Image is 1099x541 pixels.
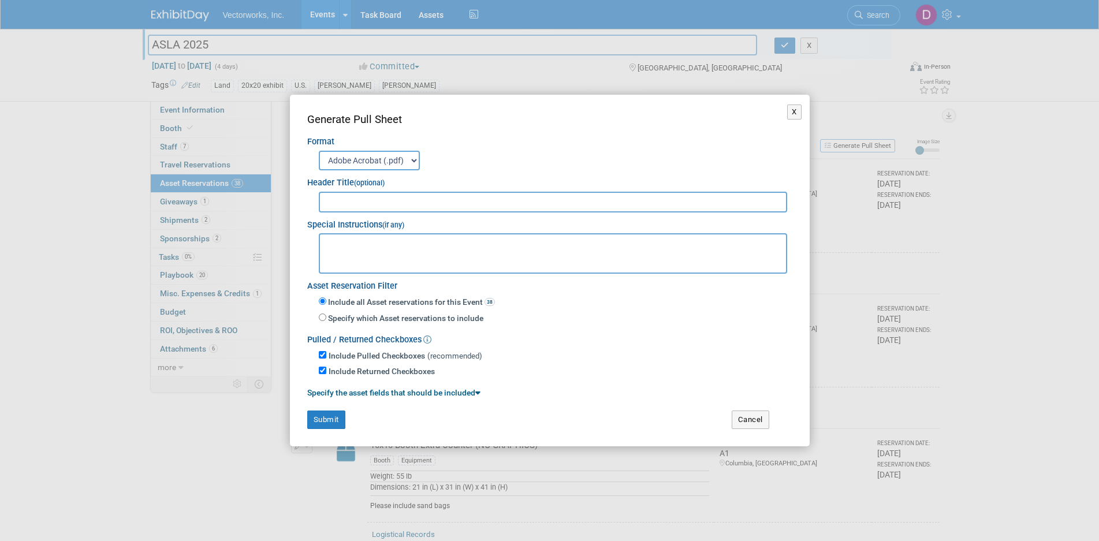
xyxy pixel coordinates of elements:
div: Pulled / Returned Checkboxes [307,327,792,346]
small: (if any) [382,221,404,229]
label: Specify which Asset reservations to include [326,313,483,324]
button: Submit [307,411,345,429]
div: Header Title [307,170,792,189]
label: Include Pulled Checkboxes [329,350,425,362]
span: (recommended) [427,352,482,360]
label: Include Returned Checkboxes [329,366,435,378]
span: 38 [485,298,495,306]
a: Specify the asset fields that should be included [307,388,480,397]
label: Include all Asset reservations for this Event [326,297,495,308]
button: X [787,105,802,120]
div: Generate Pull Sheet [307,112,792,128]
div: Special Instructions [307,212,792,232]
div: Format [307,128,792,148]
button: Cancel [732,411,769,429]
small: (optional) [354,179,385,187]
div: Asset Reservation Filter [307,274,792,293]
